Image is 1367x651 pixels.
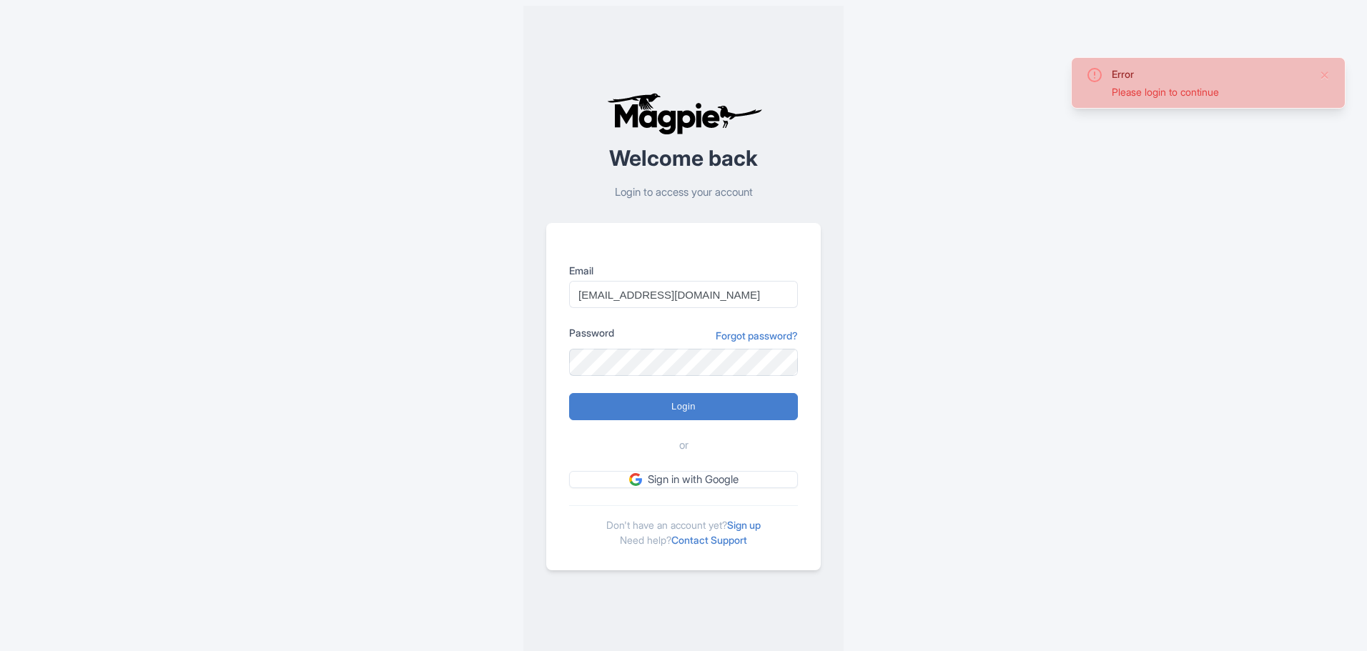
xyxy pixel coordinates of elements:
div: Please login to continue [1112,84,1308,99]
a: Forgot password? [716,328,798,343]
input: you@example.com [569,281,798,308]
p: Login to access your account [546,184,821,201]
div: Don't have an account yet? Need help? [569,505,798,547]
button: Close [1319,66,1331,84]
h2: Welcome back [546,146,821,170]
a: Sign up [727,519,761,531]
a: Sign in with Google [569,471,798,489]
img: logo-ab69f6fb50320c5b225c76a69d11143b.png [603,92,764,135]
label: Email [569,263,798,278]
img: google.svg [629,473,642,486]
span: or [679,437,689,454]
label: Password [569,325,614,340]
a: Contact Support [671,534,747,546]
div: Error [1112,66,1308,81]
input: Login [569,393,798,420]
